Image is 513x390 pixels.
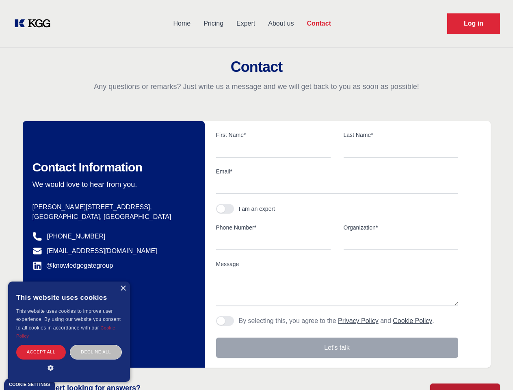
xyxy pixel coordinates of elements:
[32,180,192,189] p: We would love to hear from you.
[32,212,192,222] p: [GEOGRAPHIC_DATA], [GEOGRAPHIC_DATA]
[230,13,262,34] a: Expert
[447,13,500,34] a: Request Demo
[216,167,458,175] label: Email*
[32,160,192,175] h2: Contact Information
[344,223,458,232] label: Organization*
[13,17,57,30] a: KOL Knowledge Platform: Talk to Key External Experts (KEE)
[197,13,230,34] a: Pricing
[338,317,379,324] a: Privacy Policy
[344,131,458,139] label: Last Name*
[239,316,434,326] p: By selecting this, you agree to the and .
[216,260,458,268] label: Message
[16,308,121,331] span: This website uses cookies to improve user experience. By using our website you consent to all coo...
[32,261,113,271] a: @knowledgegategroup
[262,13,300,34] a: About us
[167,13,197,34] a: Home
[239,205,275,213] div: I am an expert
[120,286,126,292] div: Close
[16,325,115,338] a: Cookie Policy
[216,338,458,358] button: Let's talk
[10,82,503,91] p: Any questions or remarks? Just write us a message and we will get back to you as soon as possible!
[47,232,106,241] a: [PHONE_NUMBER]
[16,345,66,359] div: Accept all
[32,202,192,212] p: [PERSON_NAME][STREET_ADDRESS],
[70,345,122,359] div: Decline all
[10,59,503,75] h2: Contact
[216,223,331,232] label: Phone Number*
[216,131,331,139] label: First Name*
[47,246,157,256] a: [EMAIL_ADDRESS][DOMAIN_NAME]
[9,382,50,387] div: Cookie settings
[393,317,432,324] a: Cookie Policy
[300,13,338,34] a: Contact
[16,288,122,307] div: This website uses cookies
[472,351,513,390] iframe: Chat Widget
